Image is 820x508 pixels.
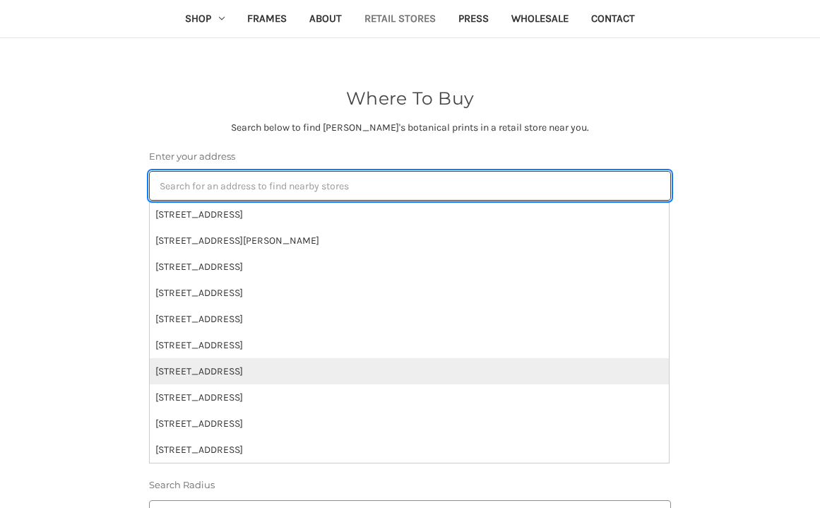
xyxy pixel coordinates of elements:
[150,332,669,358] li: [STREET_ADDRESS]
[149,85,671,112] h2: Where To Buy
[447,3,500,37] a: Press
[500,3,580,37] a: Wholesale
[580,3,646,37] a: Contact
[150,306,669,332] li: [STREET_ADDRESS]
[150,228,669,254] li: [STREET_ADDRESS][PERSON_NAME]
[150,201,669,228] li: [STREET_ADDRESS]
[149,150,671,164] label: Enter your address
[174,3,236,37] a: Shop
[236,3,298,37] a: Frames
[150,437,669,463] li: [STREET_ADDRESS]
[149,478,671,492] label: Search Radius
[149,120,671,135] p: Search below to find [PERSON_NAME]'s botanical prints in a retail store near you.
[149,171,671,201] input: Search for an address to find nearby stores
[150,254,669,280] li: [STREET_ADDRESS]
[150,358,669,384] li: [STREET_ADDRESS]
[150,280,669,306] li: [STREET_ADDRESS]
[150,384,669,410] li: [STREET_ADDRESS]
[353,3,447,37] a: Retail Stores
[298,3,353,37] a: About
[150,410,669,437] li: [STREET_ADDRESS]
